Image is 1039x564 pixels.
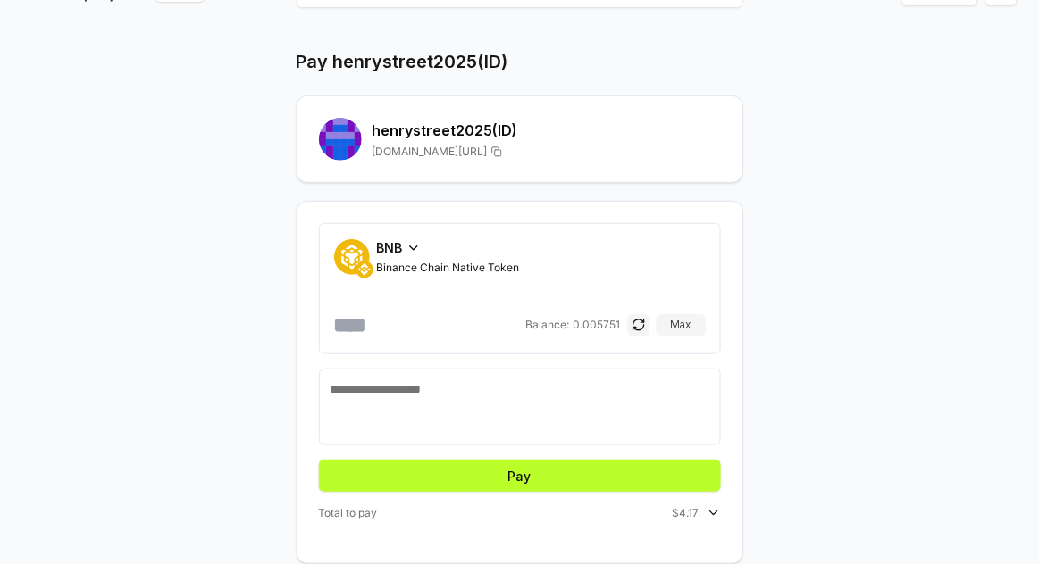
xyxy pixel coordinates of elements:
button: Pay [319,460,721,492]
button: Max [657,314,706,336]
span: $4.17 [673,506,700,520]
img: Binance Chain Native Token [334,239,370,275]
span: Binance Chain Native Token [377,261,520,275]
span: BNB [377,238,403,257]
span: 0.005751 [574,318,621,332]
span: [DOMAIN_NAME][URL] [373,145,488,159]
span: Total to pay [319,506,378,520]
span: Balance: [526,318,570,332]
h2: henrystreet2025 (ID) [373,120,721,141]
img: BNB Smart Chain [356,261,373,278]
h1: Pay henrystreet2025(ID) [297,49,508,74]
